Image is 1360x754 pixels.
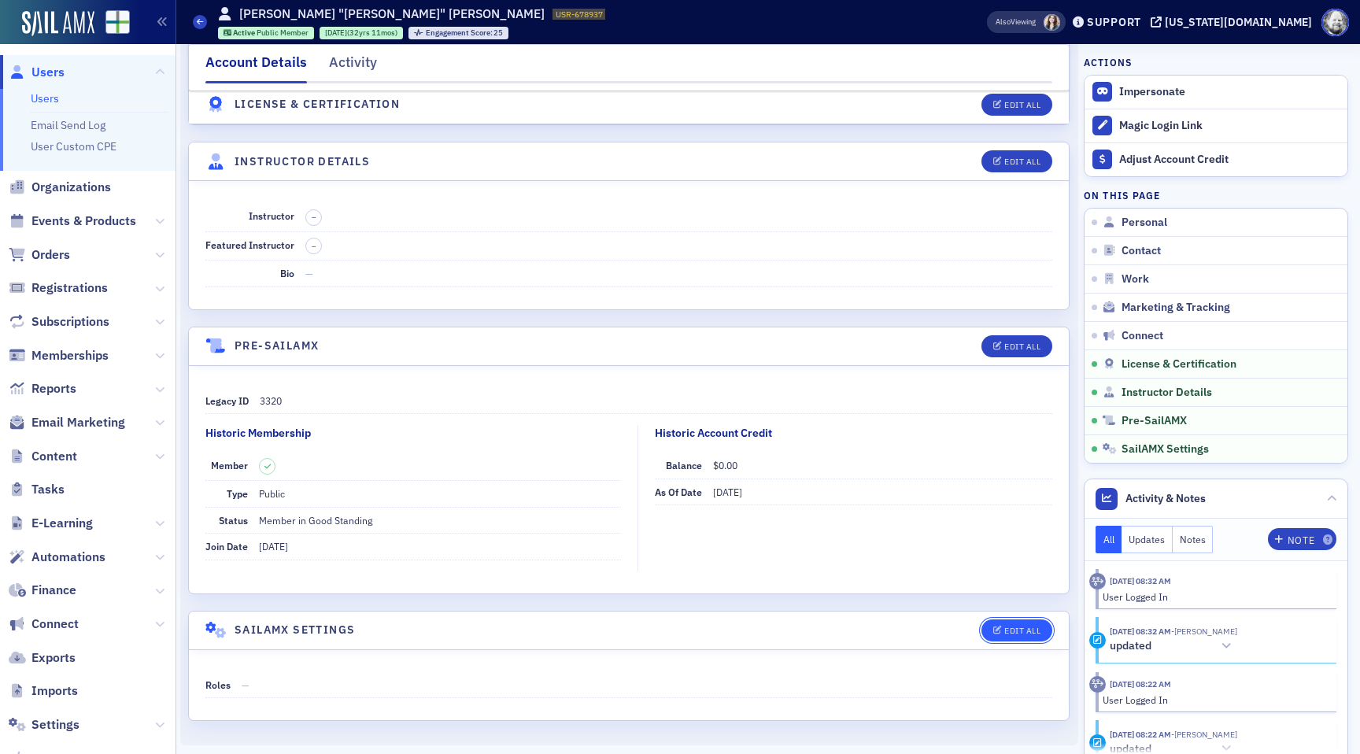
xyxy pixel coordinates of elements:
[31,615,79,633] span: Connect
[1165,15,1312,29] div: [US_STATE][DOMAIN_NAME]
[9,246,70,264] a: Orders
[1171,626,1237,637] span: Scotty Segroves
[9,380,76,397] a: Reports
[312,241,316,252] span: –
[259,508,621,533] dd: Member in Good Standing
[1087,15,1141,29] div: Support
[31,414,125,431] span: Email Marketing
[9,414,125,431] a: Email Marketing
[9,213,136,230] a: Events & Products
[325,28,347,38] span: [DATE]
[1096,526,1122,553] button: All
[1110,638,1237,655] button: updated
[713,459,737,471] span: $0.00
[1004,626,1040,635] div: Edit All
[9,313,109,331] a: Subscriptions
[1085,142,1347,176] a: Adjust Account Credit
[9,549,105,566] a: Automations
[1122,329,1163,343] span: Connect
[219,514,248,527] span: Status
[1122,357,1236,371] span: License & Certification
[233,28,257,38] span: Active
[31,213,136,230] span: Events & Products
[305,267,313,279] span: —
[655,425,772,442] div: Historic Account Credit
[1044,14,1060,31] span: Sarah Lowery
[257,28,309,38] span: Public Member
[320,27,403,39] div: 1992-10-19 00:00:00
[205,238,294,251] span: Featured Instructor
[1122,526,1173,553] button: Updates
[1268,528,1336,550] button: Note
[31,313,109,331] span: Subscriptions
[239,6,545,23] h1: [PERSON_NAME] "[PERSON_NAME]" [PERSON_NAME]
[205,425,311,442] div: Historic Membership
[1122,272,1149,286] span: Work
[1122,414,1187,428] span: Pre-SailAMX
[1110,626,1171,637] time: 9/29/2025 08:32 AM
[9,448,77,465] a: Content
[1004,157,1040,166] div: Edit All
[9,649,76,667] a: Exports
[205,52,307,83] div: Account Details
[1122,386,1212,400] span: Instructor Details
[981,94,1052,116] button: Edit All
[655,486,702,498] span: As of Date
[211,459,248,471] span: Member
[22,11,94,36] img: SailAMX
[31,347,109,364] span: Memberships
[1110,639,1151,653] h5: updated
[218,27,315,39] div: Active: Active: Public Member
[1089,632,1106,649] div: Update
[312,212,316,223] span: –
[205,540,248,553] span: Join Date
[105,10,130,35] img: SailAMX
[408,27,508,39] div: Engagement Score: 25
[259,540,288,553] span: [DATE]
[9,582,76,599] a: Finance
[9,481,65,498] a: Tasks
[1004,342,1040,351] div: Edit All
[981,150,1052,172] button: Edit All
[235,97,400,113] h4: License & Certification
[713,486,742,498] span: [DATE]
[31,448,77,465] span: Content
[1122,244,1161,258] span: Contact
[1122,442,1209,456] span: SailAMX Settings
[31,716,79,734] span: Settings
[31,64,65,81] span: Users
[31,549,105,566] span: Automations
[94,10,130,37] a: View Homepage
[1110,729,1171,740] time: 9/22/2025 08:22 AM
[31,118,105,132] a: Email Send Log
[1173,526,1214,553] button: Notes
[1288,536,1314,545] div: Note
[1110,678,1171,689] time: 9/22/2025 08:22 AM
[1089,573,1106,590] div: Activity
[9,179,111,196] a: Organizations
[242,678,249,691] span: —
[31,279,108,297] span: Registrations
[1321,9,1349,36] span: Profile
[426,28,494,38] span: Engagement Score :
[235,622,355,638] h4: SailAMX Settings
[1119,119,1340,133] div: Magic Login Link
[227,487,248,500] span: Type
[31,91,59,105] a: Users
[1171,729,1237,740] span: Scotty Segroves
[1089,734,1106,751] div: Update
[1122,216,1167,230] span: Personal
[329,52,377,81] div: Activity
[9,64,65,81] a: Users
[249,209,294,222] span: Instructor
[9,682,78,700] a: Imports
[1089,676,1106,693] div: Activity
[259,481,621,506] dd: Public
[9,615,79,633] a: Connect
[1125,490,1206,507] span: Activity & Notes
[981,619,1052,641] button: Edit All
[1085,109,1347,142] button: Magic Login Link
[1151,17,1317,28] button: [US_STATE][DOMAIN_NAME]
[31,582,76,599] span: Finance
